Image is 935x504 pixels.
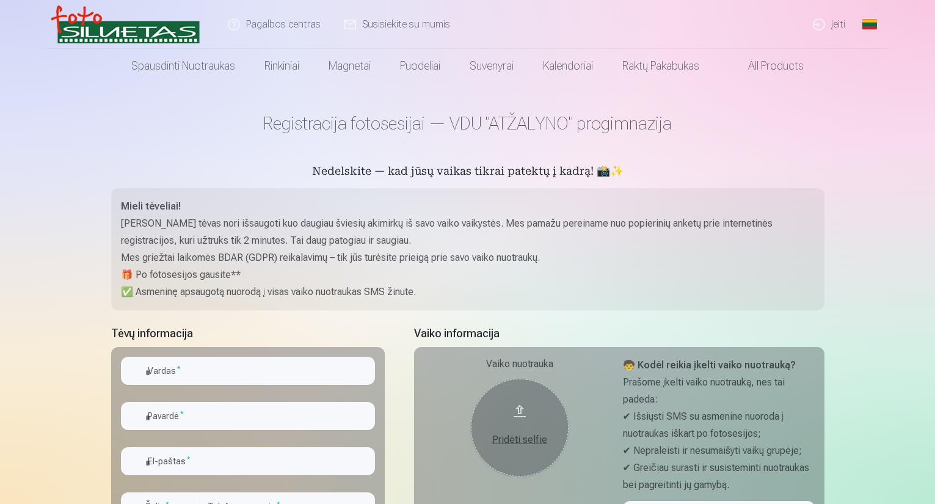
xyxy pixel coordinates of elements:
[623,442,815,459] p: ✔ Nepraleisti ir nesumaišyti vaikų grupėje;
[51,5,200,44] img: /v3
[121,249,815,266] p: Mes griežtai laikomės BDAR (GDPR) reikalavimų – tik jūs turėsite prieigą prie savo vaiko nuotraukų.
[111,112,824,134] h1: Registracija fotosesijai — VDU "ATŽALYNO" progimnazija
[111,164,824,181] h5: Nedelskite — kad jūsų vaikas tikrai patektų į kadrą! 📸✨
[117,49,250,83] a: Spausdinti nuotraukas
[121,283,815,301] p: ✅ Asmeninę apsaugotą nuorodą į visas vaiko nuotraukas SMS žinute.
[121,266,815,283] p: 🎁 Po fotosesijos gausite**
[528,49,608,83] a: Kalendoriai
[414,325,824,342] h5: Vaiko informacija
[483,433,556,447] div: Pridėti selfie
[385,49,455,83] a: Puodeliai
[471,379,569,477] button: Pridėti selfie
[623,374,815,408] p: Prašome įkelti vaiko nuotrauką, nes tai padeda:
[121,200,181,212] strong: Mieli tėveliai!
[455,49,528,83] a: Suvenyrai
[250,49,314,83] a: Rinkiniai
[623,359,796,371] strong: 🧒 Kodėl reikia įkelti vaiko nuotrauką?
[424,357,616,371] div: Vaiko nuotrauka
[608,49,714,83] a: Raktų pakabukas
[714,49,818,83] a: All products
[111,325,385,342] h5: Tėvų informacija
[314,49,385,83] a: Magnetai
[623,408,815,442] p: ✔ Išsiųsti SMS su asmenine nuoroda į nuotraukas iškart po fotosesijos;
[121,215,815,249] p: [PERSON_NAME] tėvas nori išsaugoti kuo daugiau šviesių akimirkų iš savo vaiko vaikystės. Mes pama...
[623,459,815,494] p: ✔ Greičiau surasti ir susisteminti nuotraukas bei pagreitinti jų gamybą.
